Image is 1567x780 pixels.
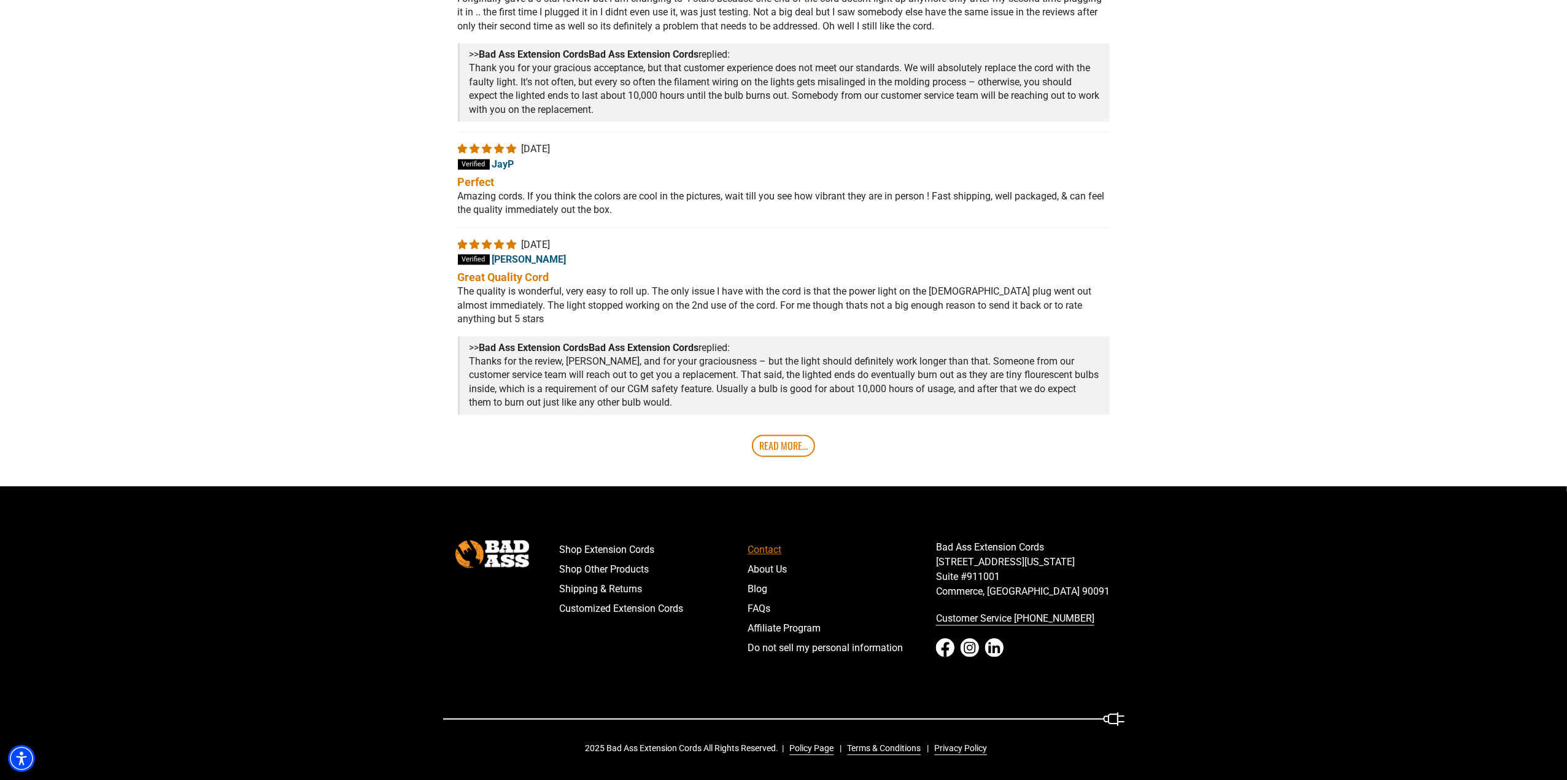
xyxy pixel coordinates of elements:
[470,43,1100,61] div: >> replied:
[560,540,748,560] a: Shop Extension Cords
[458,285,1110,326] p: The quality is wonderful, very easy to roll up. The only issue I have with the cord is that the p...
[843,742,921,755] a: Terms & Conditions
[961,638,979,657] a: Instagram - open in a new tab
[930,742,988,755] a: Privacy Policy
[560,560,748,579] a: Shop Other Products
[985,638,1004,657] a: LinkedIn - open in a new tab
[936,540,1124,599] p: Bad Ass Extension Cords [STREET_ADDRESS][US_STATE] Suite #911001 Commerce, [GEOGRAPHIC_DATA] 90091
[752,434,815,457] a: Read More...
[748,619,936,638] a: Affiliate Program
[8,745,35,772] div: Accessibility Menu
[479,48,699,60] b: Bad Ass Extension Cords
[458,239,519,250] span: 5 star review
[455,540,529,568] img: Bad Ass Extension Cords
[560,579,748,599] a: Shipping & Returns
[470,355,1100,410] p: Thanks for the review, [PERSON_NAME], and for your graciousness – but the light should definitely...
[458,143,519,155] span: 5 star review
[470,61,1100,117] p: Thank you for your gracious acceptance, but that customer experience does not meet our standards....
[785,742,834,755] a: Policy Page
[586,742,996,755] div: 2025 Bad Ass Extension Cords All Rights Reserved.
[560,599,748,619] a: Customized Extension Cords
[492,158,514,169] span: JayP
[748,579,936,599] a: Blog
[936,638,954,657] a: Facebook - open in a new tab
[522,239,551,250] span: [DATE]
[748,560,936,579] a: About Us
[748,599,936,619] a: FAQs
[458,174,1110,190] b: Perfect
[458,269,1110,285] b: Great Quality Cord
[936,609,1124,628] a: call 833-674-1699
[748,540,936,560] a: Contact
[492,253,567,265] span: [PERSON_NAME]
[470,336,1100,355] div: >> replied:
[479,342,699,353] b: Bad Ass Extension Cords
[748,638,936,658] a: Do not sell my personal information
[458,190,1110,217] p: Amazing cords. If you think the colors are cool in the pictures, wait till you see how vibrant th...
[522,143,551,155] span: [DATE]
